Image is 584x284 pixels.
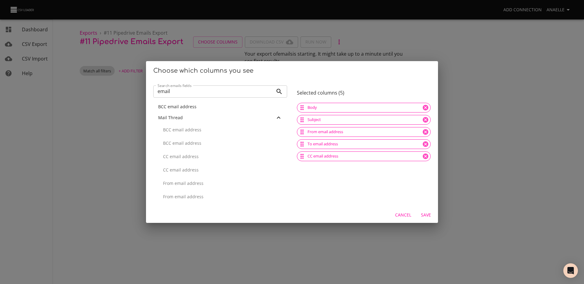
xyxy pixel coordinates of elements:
h6: Selected columns ( 5 ) [297,90,431,96]
div: BCC email address [153,137,287,150]
div: To email address [297,139,431,149]
button: Save [416,210,436,221]
div: CC email address [297,151,431,161]
p: CC email address [163,154,282,160]
span: Subject [304,117,325,123]
div: BCC email address [153,123,287,137]
div: BCC email address [153,101,287,112]
div: Mail Thread [153,112,287,123]
span: From email address [304,129,347,135]
button: Cancel [393,210,414,221]
p: From email address [163,180,282,186]
p: BCC email address [163,140,282,146]
div: Body [297,103,431,113]
div: To email address [153,203,287,217]
span: To email address [304,141,342,147]
div: CC email address [153,163,287,177]
div: Subject [297,115,431,125]
span: Mail Thread [158,115,183,120]
span: Cancel [395,211,411,219]
div: From email address [297,127,431,137]
p: From email address [163,194,282,200]
div: Open Intercom Messenger [563,263,578,278]
p: BCC email address [163,127,282,133]
span: Save [419,211,433,219]
span: Body [304,105,321,110]
h2: Choose which columns you see [153,66,431,76]
div: From email address [153,177,287,190]
span: BCC email address [158,104,196,109]
div: CC email address [153,150,287,163]
div: From email address [153,190,287,203]
span: CC email address [304,153,342,159]
p: CC email address [163,167,282,173]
